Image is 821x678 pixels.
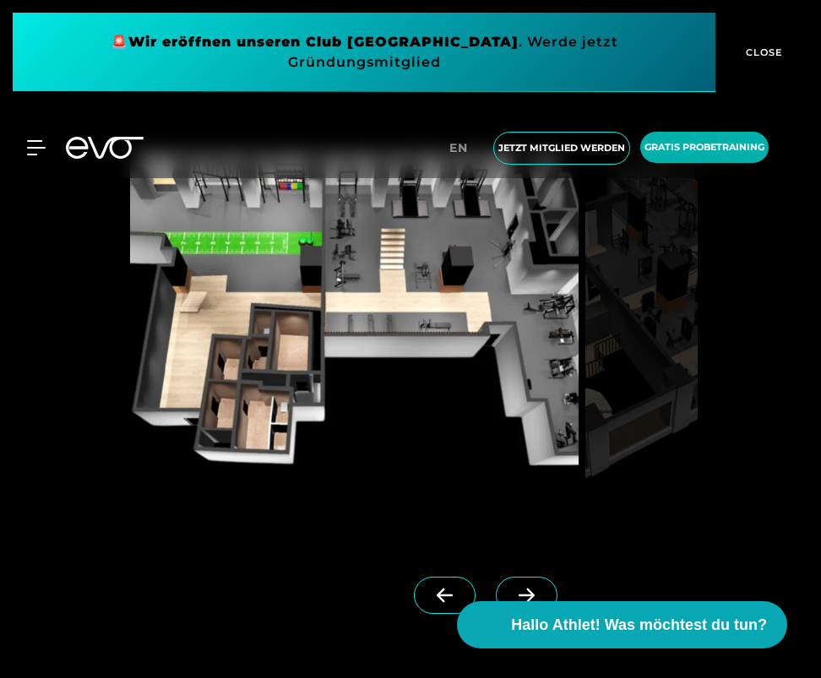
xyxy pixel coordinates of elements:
[715,13,808,92] button: CLOSE
[449,140,468,155] span: en
[130,98,579,536] img: evofitness
[457,601,787,648] button: Hallo Athlet! Was möchtest du tun?
[449,138,478,158] a: en
[644,140,764,155] span: Gratis Probetraining
[498,141,625,155] span: Jetzt Mitglied werden
[511,614,767,637] span: Hallo Athlet! Was möchtest du tun?
[488,132,635,165] a: Jetzt Mitglied werden
[585,98,698,536] img: evofitness
[635,132,774,165] a: Gratis Probetraining
[742,45,783,60] span: CLOSE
